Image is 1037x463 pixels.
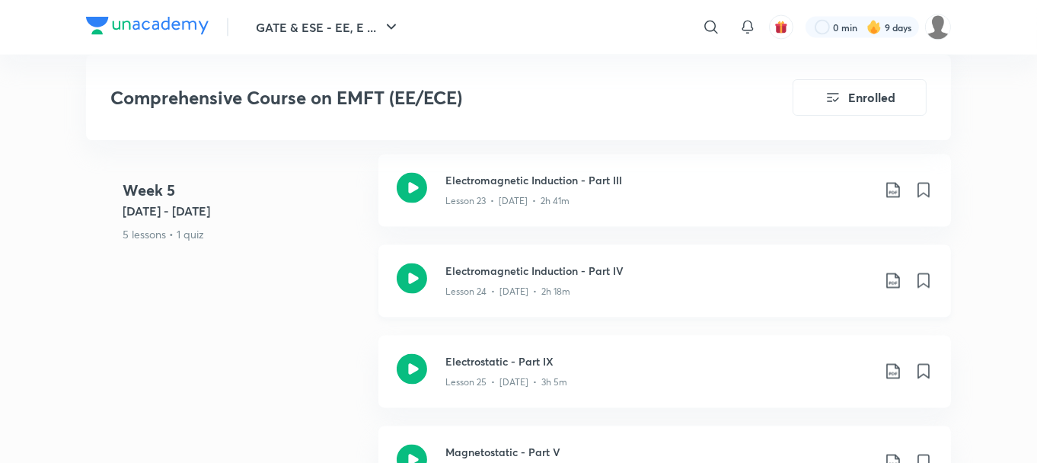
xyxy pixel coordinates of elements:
[445,195,570,209] p: Lesson 23 • [DATE] • 2h 41m
[378,155,951,245] a: Electromagnetic Induction - Part IIILesson 23 • [DATE] • 2h 41m
[86,17,209,35] img: Company Logo
[123,202,366,220] h5: [DATE] - [DATE]
[445,173,872,189] h3: Electromagnetic Induction - Part III
[378,245,951,336] a: Electromagnetic Induction - Part IVLesson 24 • [DATE] • 2h 18m
[86,17,209,39] a: Company Logo
[445,445,872,461] h3: Magnetostatic - Part V
[247,12,410,43] button: GATE & ESE - EE, E ...
[445,376,567,390] p: Lesson 25 • [DATE] • 3h 5m
[925,14,951,40] img: Divyanshu
[445,354,872,370] h3: Electrostatic - Part IX
[866,20,882,35] img: streak
[123,179,366,202] h4: Week 5
[123,226,366,242] p: 5 lessons • 1 quiz
[110,87,707,109] h3: Comprehensive Course on EMFT (EE/ECE)
[378,336,951,426] a: Electrostatic - Part IXLesson 25 • [DATE] • 3h 5m
[774,21,788,34] img: avatar
[445,286,570,299] p: Lesson 24 • [DATE] • 2h 18m
[769,15,793,40] button: avatar
[445,263,872,279] h3: Electromagnetic Induction - Part IV
[793,79,927,116] button: Enrolled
